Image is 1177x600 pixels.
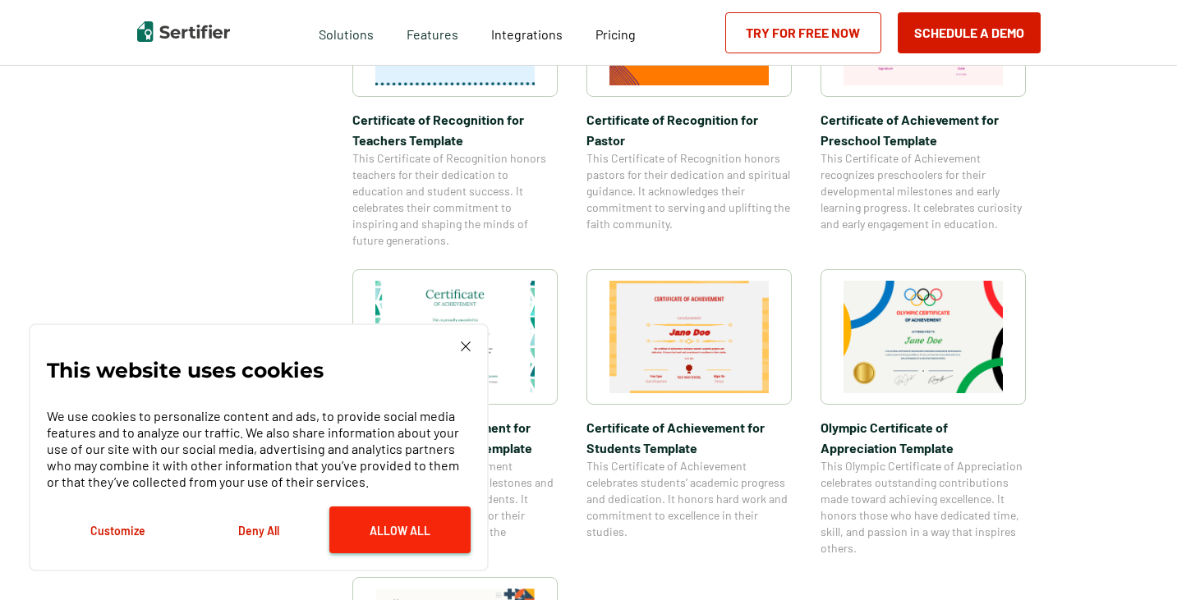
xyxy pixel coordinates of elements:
[586,269,792,556] a: Certificate of Achievement for Students TemplateCertificate of Achievement for Students TemplateT...
[137,21,230,42] img: Sertifier | Digital Credentialing Platform
[595,26,636,42] span: Pricing
[47,362,324,378] p: This website uses cookies
[586,458,792,540] span: This Certificate of Achievement celebrates students’ academic progress and dedication. It honors ...
[821,109,1026,150] span: Certificate of Achievement for Preschool Template
[1095,521,1177,600] iframe: Chat Widget
[407,22,458,43] span: Features
[491,22,563,43] a: Integrations
[586,109,792,150] span: Certificate of Recognition for Pastor
[188,506,329,553] button: Deny All
[329,506,471,553] button: Allow All
[586,150,792,232] span: This Certificate of Recognition honors pastors for their dedication and spiritual guidance. It ac...
[821,458,1026,556] span: This Olympic Certificate of Appreciation celebrates outstanding contributions made toward achievi...
[821,417,1026,458] span: Olympic Certificate of Appreciation​ Template
[352,269,558,556] a: Certificate of Achievement for Elementary Students TemplateCertificate of Achievement for Element...
[898,12,1041,53] button: Schedule a Demo
[47,408,471,490] p: We use cookies to personalize content and ads, to provide social media features and to analyze ou...
[595,22,636,43] a: Pricing
[461,341,471,351] img: Cookie Popup Close
[609,281,769,393] img: Certificate of Achievement for Students Template
[47,506,188,553] button: Customize
[375,281,535,393] img: Certificate of Achievement for Elementary Students Template
[821,269,1026,556] a: Olympic Certificate of Appreciation​ TemplateOlympic Certificate of Appreciation​ TemplateThis Ol...
[725,12,881,53] a: Try for Free Now
[352,109,558,150] span: Certificate of Recognition for Teachers Template
[821,150,1026,232] span: This Certificate of Achievement recognizes preschoolers for their developmental milestones and ea...
[352,150,558,249] span: This Certificate of Recognition honors teachers for their dedication to education and student suc...
[491,26,563,42] span: Integrations
[586,417,792,458] span: Certificate of Achievement for Students Template
[319,22,374,43] span: Solutions
[844,281,1003,393] img: Olympic Certificate of Appreciation​ Template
